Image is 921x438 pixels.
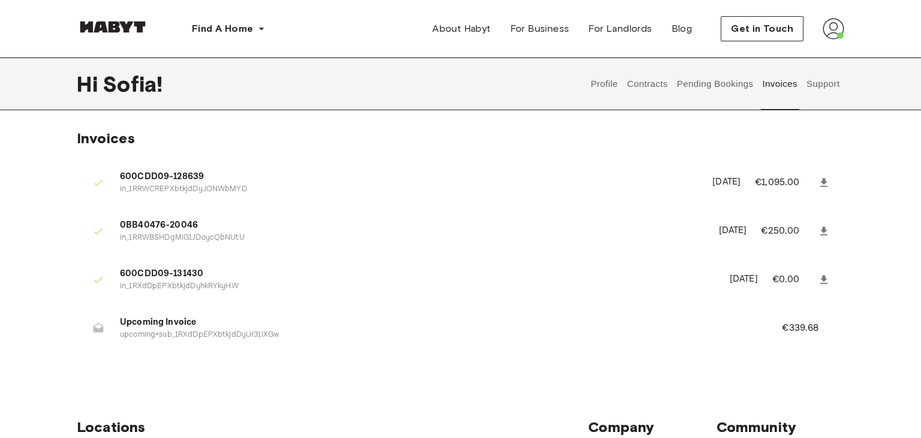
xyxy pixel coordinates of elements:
p: upcoming+sub_1RXdDpEPXbtkjdDyUr31IXGw [120,330,753,341]
span: Locations [77,418,588,436]
p: in_1RRWBSHDgMiG1JDoycQbNUtU [120,232,705,244]
div: user profile tabs [586,58,844,110]
span: For Business [510,22,570,36]
img: avatar [823,18,844,40]
p: €250.00 [761,224,815,238]
p: €1,095.00 [755,176,815,190]
p: €0.00 [772,273,815,287]
span: Hi [77,71,103,96]
span: Find A Home [192,22,253,36]
span: Company [588,418,716,436]
span: For Landlords [588,22,652,36]
span: Community [717,418,844,436]
span: Sofia ! [103,71,162,96]
span: Invoices [77,129,135,147]
span: Upcoming Invoice [120,316,753,330]
span: About Habyt [432,22,490,36]
span: 0BB40476-20046 [120,219,705,232]
button: Support [805,58,841,110]
p: in_1RXdDpEPXbtkjdDyhkRYkyHW [120,281,715,292]
button: Pending Bookings [675,58,755,110]
a: For Landlords [579,17,661,41]
span: Blog [672,22,693,36]
p: [DATE] [712,176,741,189]
p: €339.68 [782,321,835,336]
button: Contracts [625,58,669,110]
button: Find A Home [182,17,275,41]
span: Get in Touch [731,22,793,36]
a: About Habyt [423,17,500,41]
a: For Business [501,17,579,41]
p: in_1RRWCREPXbtkjdDyJONWbMYD [120,184,698,195]
a: Blog [662,17,702,41]
button: Profile [589,58,620,110]
img: Habyt [77,21,149,33]
button: Invoices [761,58,799,110]
p: [DATE] [730,273,758,286]
button: Get in Touch [721,16,803,41]
span: 600CDD09-131430 [120,267,715,281]
p: [DATE] [719,224,747,238]
span: 600CDD09-128639 [120,170,698,184]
